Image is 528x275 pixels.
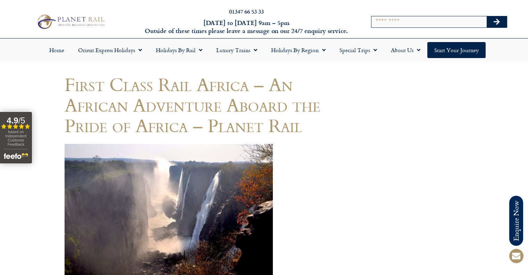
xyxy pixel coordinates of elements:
a: Orient Express Holidays [71,42,149,58]
h1: First Class Rail Africa – An African Adventure Aboard the Pride of Africa – Planet Rail [65,74,325,136]
nav: Menu [3,42,525,58]
img: Planet Rail Train Holidays Logo [34,13,107,31]
a: Holidays by Rail [149,42,209,58]
a: Home [42,42,71,58]
button: Search [487,16,507,27]
h6: [DATE] to [DATE] 9am – 5pm Outside of these times please leave a message on our 24/7 enquiry serv... [143,19,350,35]
a: Special Trips [333,42,384,58]
a: 01347 66 53 33 [229,7,264,15]
a: Luxury Trains [209,42,264,58]
a: About Us [384,42,427,58]
a: Holidays by Region [264,42,333,58]
a: Start your Journey [427,42,486,58]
